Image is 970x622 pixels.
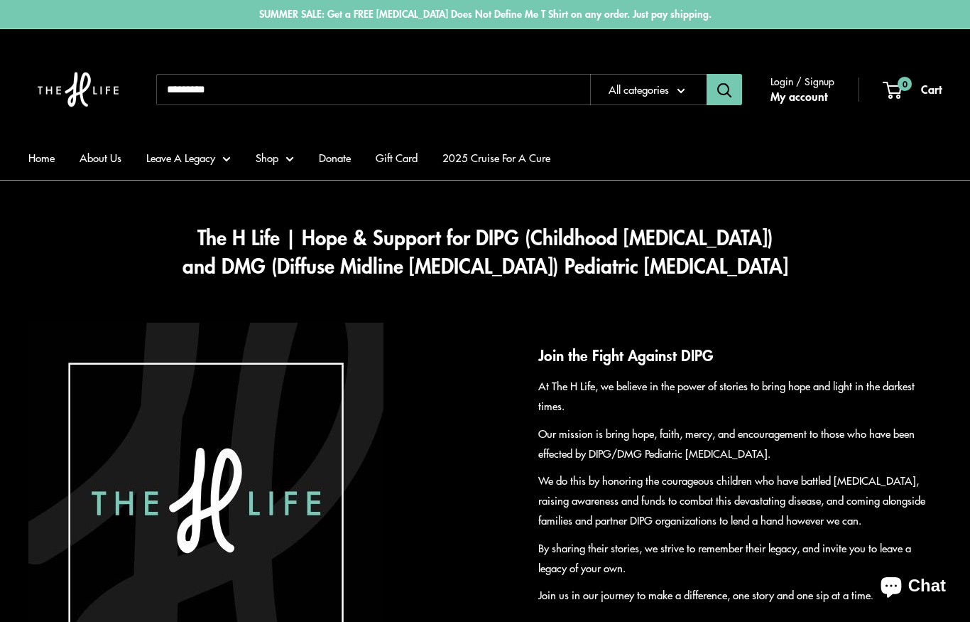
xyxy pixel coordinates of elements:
[80,148,121,168] a: About Us
[538,424,942,463] p: Our mission is bring hope, faith, mercy, and encouragement to those who have been effected by DIP...
[921,80,942,97] span: Cart
[770,72,834,90] span: Login / Signup
[442,148,550,168] a: 2025 Cruise For A Cure
[256,148,294,168] a: Shop
[28,148,55,168] a: Home
[538,538,942,578] p: By sharing their stories, we strive to remember their legacy, and invite you to leave a legacy of...
[156,74,590,105] input: Search...
[538,376,942,416] p: At The H Life, we believe in the power of stories to bring hope and light in the darkest times.
[28,223,942,280] h1: The H Life | Hope & Support for DIPG (Childhood [MEDICAL_DATA]) and DMG (Diffuse Midline [MEDICAL...
[319,148,351,168] a: Donate
[376,148,418,168] a: Gift Card
[707,74,742,105] button: Search
[538,585,942,605] p: Join us in our journey to make a difference, one story and one sip at a time.
[538,471,942,530] p: We do this by honoring the courageous children who have battled [MEDICAL_DATA], raising awareness...
[146,148,231,168] a: Leave A Legacy
[538,344,942,367] h2: Join the Fight Against DIPG
[884,79,942,100] a: 0 Cart
[28,43,128,136] img: The H Life
[868,564,959,611] inbox-online-store-chat: Shopify online store chat
[898,77,912,91] span: 0
[770,86,827,107] a: My account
